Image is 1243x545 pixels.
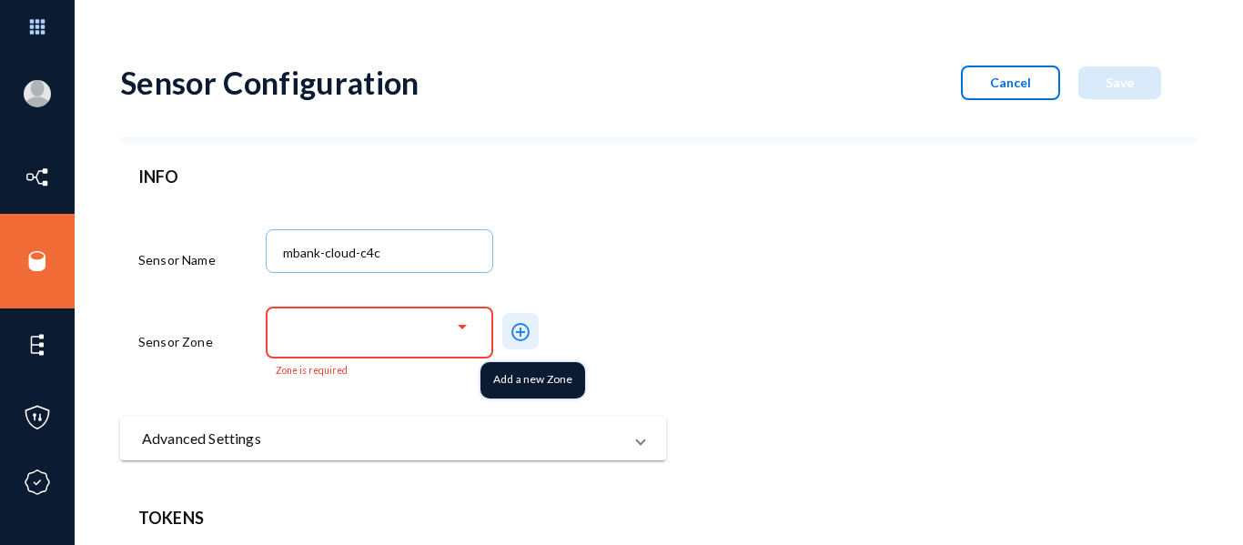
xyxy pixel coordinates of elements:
img: icon-elements.svg [24,331,51,358]
mat-error: Zone is required [276,365,484,377]
img: blank-profile-picture.png [24,80,51,107]
div: Sensor Configuration [120,64,419,101]
img: app launcher [10,7,65,46]
img: icon-compliance.svg [24,469,51,496]
div: Add a new Zone [480,362,585,399]
button: Cancel [961,66,1060,100]
img: icon-policies.svg [24,404,51,431]
img: icon-sources.svg [24,247,51,275]
button: Save [1078,66,1161,99]
header: Tokens [138,506,1179,530]
img: icon-inventory.svg [24,164,51,191]
div: Sensor Zone [138,304,266,380]
mat-expansion-panel-header: Advanced Settings [120,417,666,460]
a: Cancel [943,75,1060,90]
span: Cancel [990,75,1031,90]
span: Save [1106,75,1134,90]
div: Sensor Name [138,226,266,295]
input: Name [283,245,484,261]
mat-panel-title: Advanced Settings [142,428,622,449]
mat-icon: add_circle_outline [510,321,531,343]
header: INFO [138,165,648,189]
